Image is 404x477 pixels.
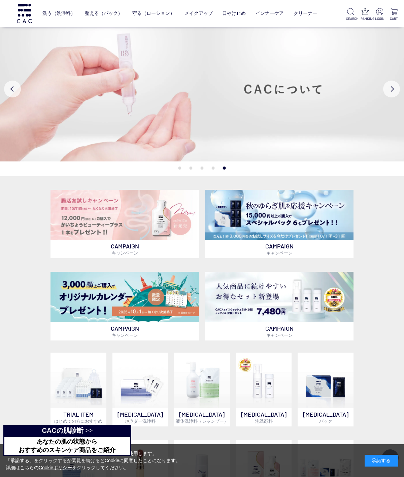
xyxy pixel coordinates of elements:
[294,5,317,21] a: クリーナー
[205,190,353,259] a: スペシャルパックお試しプレゼント スペシャルパックお試しプレゼント CAMPAIGNキャンペーン
[222,5,246,21] a: 日やけ止め
[361,8,370,21] a: RANKING
[6,450,181,471] div: 当サイトでは、お客様へのサービス向上のためにCookieを使用します。 「承諾する」をクリックするか閲覧を続けるとCookieに同意したことになります。 詳細はこちらの をクリックしてください。
[201,167,204,170] button: 3 of 5
[205,272,353,322] img: フェイスウォッシュ＋レフィル2個セット
[50,322,199,340] p: CAMPAIGN
[346,8,355,21] a: SEARCH
[184,5,213,21] a: メイクアップ
[174,408,230,426] p: [MEDICAL_DATA]
[50,190,199,240] img: 腸活お試しキャンペーン
[256,5,284,21] a: インナーケア
[112,408,168,426] p: [MEDICAL_DATA]
[190,167,193,170] button: 2 of 5
[42,5,75,21] a: 洗う（洗浄料）
[346,16,355,21] p: SEARCH
[174,353,230,427] a: [MEDICAL_DATA]液体洗浄料（シャンプー）
[298,353,353,427] a: [MEDICAL_DATA]パック
[16,4,33,23] img: logo
[298,408,353,426] p: [MEDICAL_DATA]
[54,418,102,424] span: はじめての方におすすめ
[212,167,215,170] button: 4 of 5
[319,418,332,424] span: パック
[112,353,168,427] a: [MEDICAL_DATA]パウダー洗浄料
[375,8,384,21] a: LOGIN
[375,16,384,21] p: LOGIN
[50,408,106,426] p: TRIAL ITEM
[390,8,399,21] a: CART
[236,353,292,427] a: 泡洗顔料 [MEDICAL_DATA]泡洗顔料
[50,272,199,322] img: カレンダープレゼント
[383,81,400,97] button: Next
[176,418,228,424] span: 液体洗浄料（シャンプー）
[50,353,106,409] img: トライアルセット
[205,240,353,258] p: CAMPAIGN
[205,190,353,240] img: スペシャルパックお試しプレゼント
[39,465,72,470] a: Cookieポリシー
[50,353,106,427] a: トライアルセット TRIAL ITEMはじめての方におすすめ
[125,418,156,424] span: パウダー洗浄料
[205,272,353,340] a: フェイスウォッシュ＋レフィル2個セット フェイスウォッシュ＋レフィル2個セット CAMPAIGNキャンペーン
[85,5,123,21] a: 整える（パック）
[266,250,293,256] span: キャンペーン
[112,332,138,338] span: キャンペーン
[361,16,370,21] p: RANKING
[365,455,398,467] div: 承諾する
[390,16,399,21] p: CART
[50,272,199,340] a: カレンダープレゼント カレンダープレゼント CAMPAIGNキャンペーン
[255,418,273,424] span: 泡洗顔料
[132,5,175,21] a: 守る（ローション）
[50,190,199,259] a: 腸活お試しキャンペーン 腸活お試しキャンペーン CAMPAIGNキャンペーン
[178,167,181,170] button: 1 of 5
[112,250,138,256] span: キャンペーン
[266,332,293,338] span: キャンペーン
[4,81,21,97] button: Previous
[205,322,353,340] p: CAMPAIGN
[236,353,292,409] img: 泡洗顔料
[223,167,226,170] button: 5 of 5
[236,408,292,426] p: [MEDICAL_DATA]
[50,240,199,258] p: CAMPAIGN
